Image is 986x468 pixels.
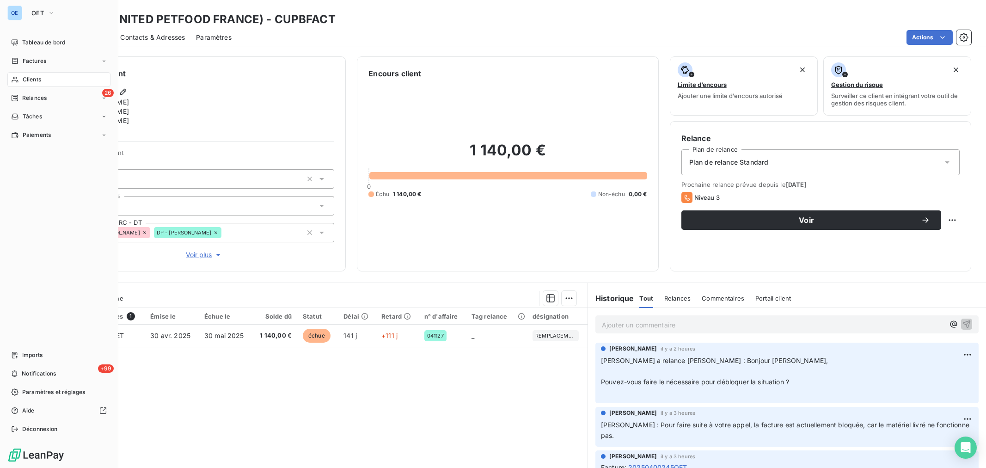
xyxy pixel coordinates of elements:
[381,313,413,320] div: Retard
[598,190,625,198] span: Non-échu
[22,369,56,378] span: Notifications
[22,406,35,415] span: Aide
[702,295,744,302] span: Commentaires
[601,421,971,439] span: [PERSON_NAME] : Pour faire suite à votre appel, la facture est actuellement bloquée, car le matér...
[472,313,521,320] div: Tag relance
[22,425,58,433] span: Déconnexion
[22,351,43,359] span: Imports
[639,295,653,302] span: Tout
[23,75,41,84] span: Clients
[186,250,223,259] span: Voir plus
[368,68,421,79] h6: Encours client
[204,332,244,339] span: 30 mai 2025
[127,312,135,320] span: 1
[23,57,46,65] span: Factures
[678,81,727,88] span: Limite d’encours
[823,56,971,116] button: Gestion du risqueSurveiller ce client en intégrant votre outil de gestion des risques client.
[692,216,921,224] span: Voir
[664,295,691,302] span: Relances
[661,454,695,459] span: il y a 3 heures
[150,313,193,320] div: Émise le
[533,313,582,320] div: désignation
[609,452,657,461] span: [PERSON_NAME]
[755,295,791,302] span: Portail client
[303,329,331,343] span: échue
[258,331,292,340] span: 1 140,00 €
[343,332,357,339] span: 141 j
[98,364,114,373] span: +99
[427,333,444,339] span: 041127
[609,409,657,417] span: [PERSON_NAME]
[472,332,474,339] span: _
[56,68,334,79] h6: Informations client
[221,228,229,237] input: Ajouter une valeur
[196,33,232,42] span: Paramètres
[120,33,185,42] span: Contacts & Adresses
[22,94,47,102] span: Relances
[955,437,977,459] div: Open Intercom Messenger
[670,56,818,116] button: Limite d’encoursAjouter une limite d’encours autorisé
[376,190,389,198] span: Échu
[381,332,398,339] span: +111 j
[23,112,42,121] span: Tâches
[7,403,110,418] a: Aide
[258,313,292,320] div: Solde dû
[150,332,190,339] span: 30 avr. 2025
[831,92,963,107] span: Surveiller ce client en intégrant votre outil de gestion des risques client.
[601,357,828,364] span: [PERSON_NAME] a relance [PERSON_NAME] : Bonjour [PERSON_NAME],
[629,190,647,198] span: 0,00 €
[74,149,334,162] span: Propriétés Client
[601,378,789,386] span: Pouvez-vous faire le nécessaire pour débloquer la situation ?
[367,183,371,190] span: 0
[831,81,883,88] span: Gestion du risque
[204,313,247,320] div: Échue le
[588,293,634,304] h6: Historique
[22,388,85,396] span: Paramètres et réglages
[694,194,720,201] span: Niveau 3
[7,6,22,20] div: OE
[689,158,769,167] span: Plan de relance Standard
[535,333,576,339] span: REMPLACEMENT IMPRIMANTE MARKEM
[22,38,65,47] span: Tableau de bord
[303,313,332,320] div: Statut
[906,30,953,45] button: Actions
[681,133,960,144] h6: Relance
[424,313,460,320] div: n° d'affaire
[661,346,695,351] span: il y a 2 heures
[368,141,647,169] h2: 1 140,00 €
[7,448,65,462] img: Logo LeanPay
[343,313,370,320] div: Délai
[157,230,212,235] span: DP - [PERSON_NAME]
[678,92,783,99] span: Ajouter une limite d’encours autorisé
[681,210,941,230] button: Voir
[74,250,334,260] button: Voir plus
[681,181,960,188] span: Prochaine relance prévue depuis le
[81,11,336,28] h3: UPF (UNITED PETFOOD FRANCE) - CUPBFACT
[609,345,657,353] span: [PERSON_NAME]
[102,89,114,97] span: 26
[393,190,422,198] span: 1 140,00 €
[661,410,695,416] span: il y a 3 heures
[31,9,44,17] span: OET
[23,131,51,139] span: Paiements
[786,181,807,188] span: [DATE]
